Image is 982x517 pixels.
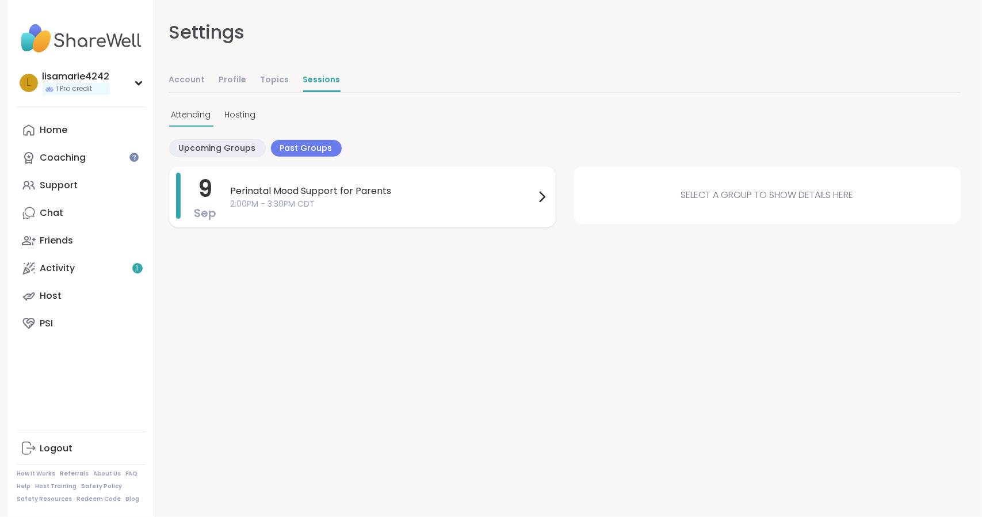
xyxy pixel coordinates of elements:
a: Help [17,482,31,491]
div: Host [40,290,62,302]
a: Safety Resources [17,495,72,503]
a: Profile [219,69,247,92]
div: Logout [40,442,73,455]
div: Home [40,124,68,136]
a: Home [17,116,146,144]
a: Host [17,282,146,310]
a: Safety Policy [82,482,123,491]
div: Support [40,179,78,192]
span: Sep [194,205,217,221]
a: Account [169,69,205,92]
span: Attending [171,109,211,121]
span: Select a group to show details here [681,188,854,202]
span: 9 [198,173,213,205]
a: Topics [261,69,289,92]
span: l [26,75,30,90]
div: Friends [40,234,74,247]
div: Settings [169,18,245,46]
a: Redeem Code [77,495,121,503]
span: Upcoming Groups [179,142,256,154]
span: Hosting [225,109,256,121]
a: Support [17,172,146,199]
div: Coaching [40,151,86,164]
a: About Us [94,470,121,478]
span: 2:00PM - 3:30PM CDT [231,198,535,210]
div: Activity [40,262,75,275]
a: Activity1 [17,254,146,282]
a: Logout [17,435,146,462]
div: Chat [40,207,64,219]
a: Blog [126,495,140,503]
span: 1 Pro credit [56,84,93,94]
a: Host Training [36,482,77,491]
a: Referrals [60,470,89,478]
a: Chat [17,199,146,227]
iframe: Spotlight [129,153,139,162]
a: Sessions [303,69,341,92]
span: Perinatal Mood Support for Parents [231,184,535,198]
div: PSI [40,317,54,330]
a: Friends [17,227,146,254]
div: lisamarie4242 [43,70,110,83]
span: Past Groups [280,142,333,154]
img: ShareWell Nav Logo [17,18,146,59]
span: 1 [136,264,139,273]
a: How It Works [17,470,56,478]
a: FAQ [126,470,138,478]
a: PSI [17,310,146,337]
a: Coaching [17,144,146,172]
